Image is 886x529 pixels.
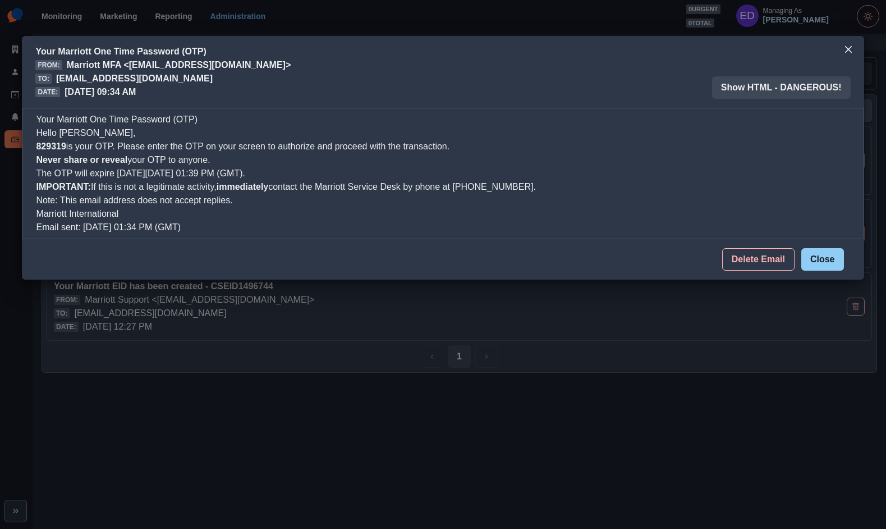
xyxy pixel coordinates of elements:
p: The OTP will expire [DATE][DATE] 01:39 PM (GMT). [36,167,850,180]
b: IMPORTANT: [36,182,90,191]
p: If this is not a legitimate activity, contact the Marriott Service Desk by phone at [PHONE_NUMBER]. [36,180,850,194]
button: Show HTML - DANGEROUS! [712,76,851,99]
p: Hello [PERSON_NAME], [36,126,850,140]
span: From: [35,60,62,70]
span: To: [35,74,51,84]
p: is your OTP. Please enter the OTP on your screen to authorize and proceed with the transaction. [36,140,850,153]
p: Note: This email address does not accept replies. [36,194,850,207]
span: Date: [35,87,60,97]
p: [EMAIL_ADDRESS][DOMAIN_NAME] [56,72,213,85]
div: Your Marriott One Time Password (OTP) [36,113,850,234]
b: Never share or reveal [36,155,127,165]
p: Marriott International [36,207,850,221]
p: Email sent: [DATE] 01:34 PM (GMT) [36,221,850,234]
p: Marriott MFA <[EMAIL_ADDRESS][DOMAIN_NAME]> [67,58,291,72]
p: Your Marriott One Time Password (OTP) [35,45,291,58]
p: your OTP to anyone. [36,153,850,167]
b: 829319 [36,142,66,151]
button: Delete Email [722,248,795,271]
button: Close [801,248,844,271]
b: immediately [217,182,268,191]
button: Close [839,40,857,58]
p: [DATE] 09:34 AM [65,85,136,99]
